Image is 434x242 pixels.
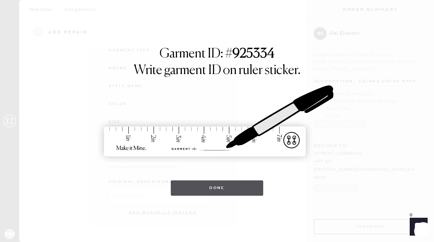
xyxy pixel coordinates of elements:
img: ruler-sticker-sharpie.svg [97,69,337,174]
strong: 925334 [233,48,274,60]
h1: Write garment ID on ruler sticker. [134,63,301,78]
button: Done [171,180,263,196]
iframe: Front Chat [404,213,431,241]
h1: Garment ID: # [160,46,274,63]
